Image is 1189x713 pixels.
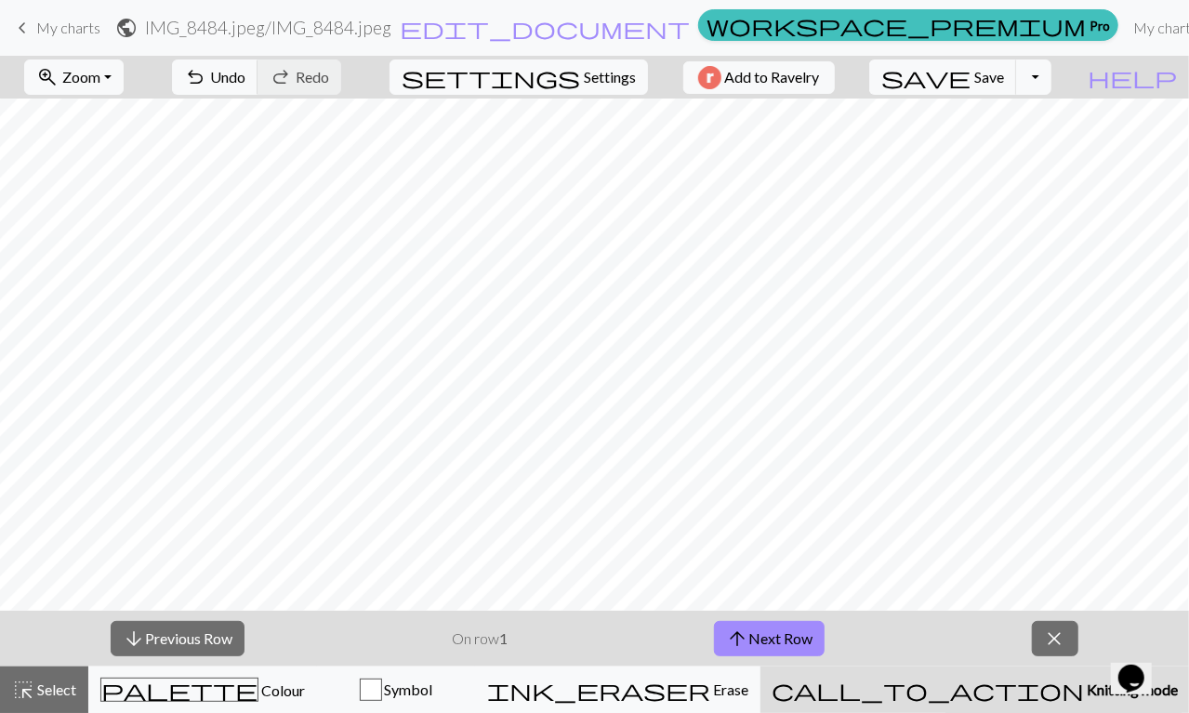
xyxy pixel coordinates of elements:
[11,12,100,44] a: My charts
[111,621,244,656] button: Previous Row
[1111,639,1170,694] iframe: chat widget
[707,12,1086,38] span: workspace_premium
[382,680,433,698] span: Symbol
[62,68,100,86] span: Zoom
[452,627,508,650] p: On row
[88,667,317,713] button: Colour
[184,64,206,90] span: undo
[258,681,305,699] span: Colour
[36,19,100,36] span: My charts
[317,667,475,713] button: Symbol
[24,59,124,95] button: Zoom
[123,626,145,652] span: arrow_downward
[584,66,636,88] span: Settings
[698,9,1118,41] a: Pro
[1084,680,1178,698] span: Knitting mode
[101,677,258,703] span: palette
[725,66,820,89] span: Add to Ravelry
[172,59,258,95] button: Undo
[210,68,245,86] span: Undo
[714,621,825,656] button: Next Row
[402,66,580,88] i: Settings
[974,68,1004,86] span: Save
[683,61,835,94] button: Add to Ravelry
[12,677,34,703] span: highlight_alt
[115,15,138,41] span: public
[400,15,690,41] span: edit_document
[869,59,1017,95] button: Save
[402,64,580,90] span: settings
[881,64,971,90] span: save
[36,64,59,90] span: zoom_in
[710,680,748,698] span: Erase
[145,17,391,38] h2: IMG_8484.jpeg / IMG_8484.jpeg
[499,629,508,647] strong: 1
[760,667,1189,713] button: Knitting mode
[1088,64,1177,90] span: help
[726,626,748,652] span: arrow_upward
[1044,626,1066,652] span: close
[698,66,721,89] img: Ravelry
[475,667,760,713] button: Erase
[390,59,648,95] button: SettingsSettings
[34,680,76,698] span: Select
[772,677,1084,703] span: call_to_action
[487,677,710,703] span: ink_eraser
[11,15,33,41] span: keyboard_arrow_left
